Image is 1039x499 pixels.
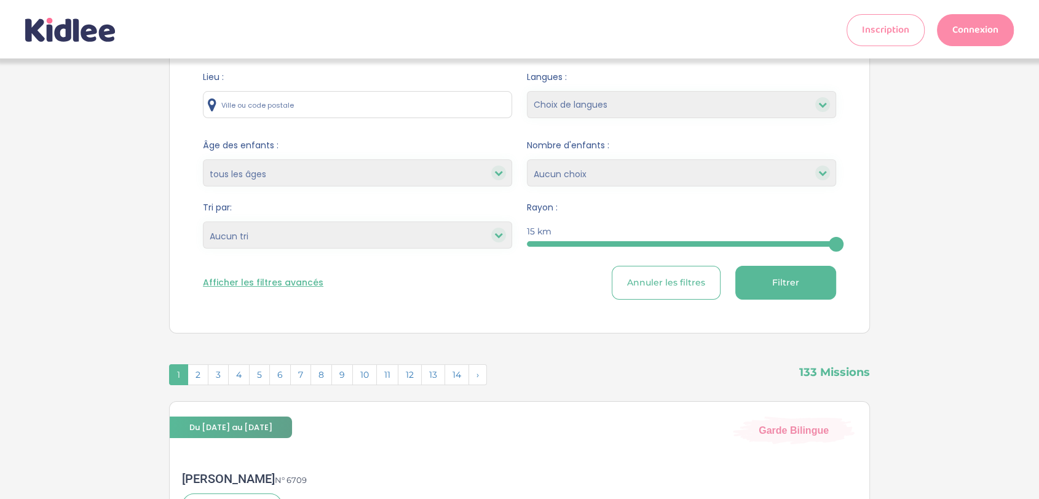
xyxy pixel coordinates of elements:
span: Filtrer [772,276,799,289]
button: Annuler les filtres [612,266,721,300]
span: Du [DATE] au [DATE] [170,417,292,438]
span: Lieu : [203,71,512,84]
span: 133 Missions [799,352,870,381]
span: 7 [290,364,311,385]
span: N° 6709 [275,475,307,485]
span: 2 [188,364,208,385]
span: 9 [331,364,353,385]
div: [PERSON_NAME] [182,471,307,486]
span: 15 km [527,225,551,238]
span: 14 [444,364,469,385]
span: Rayon : [527,201,836,214]
span: Suivant » [468,364,487,385]
button: Filtrer [735,266,836,300]
span: Tri par: [203,201,512,214]
span: 5 [249,364,270,385]
button: Afficher les filtres avancés [203,276,323,289]
span: 12 [398,364,422,385]
span: 11 [376,364,398,385]
span: 3 [208,364,229,385]
a: Connexion [937,14,1014,46]
span: 1 [169,364,188,385]
span: Garde Bilingue [759,423,829,437]
span: 13 [421,364,445,385]
span: Annuler les filtres [627,276,705,289]
span: 4 [228,364,250,385]
span: Nombre d'enfants : [527,139,836,152]
span: Langues : [527,71,836,84]
a: Inscription [847,14,925,46]
span: 10 [352,364,377,385]
span: 6 [269,364,291,385]
span: Âge des enfants : [203,139,512,152]
span: 8 [310,364,332,385]
input: Ville ou code postale [203,91,512,118]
